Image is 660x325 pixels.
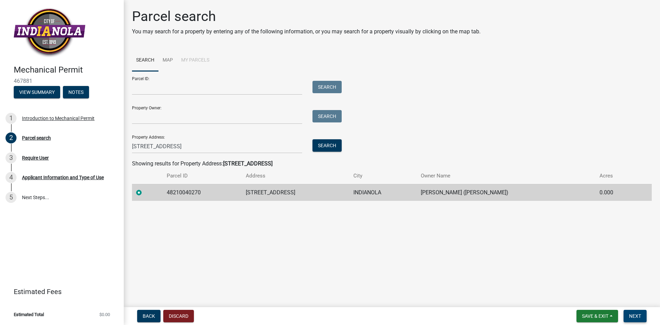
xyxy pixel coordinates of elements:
span: Back [143,313,155,319]
button: Discard [163,310,194,322]
wm-modal-confirm: Notes [63,90,89,95]
div: 4 [5,172,16,183]
div: Require User [22,155,49,160]
img: City of Indianola, Iowa [14,7,85,58]
span: Save & Exit [582,313,608,319]
th: Owner Name [417,168,595,184]
div: Introduction to Mechanical Permit [22,116,95,121]
td: 48210040270 [163,184,241,201]
div: Applicant Information and Type of Use [22,175,104,180]
button: Search [312,139,342,152]
td: [PERSON_NAME] ([PERSON_NAME]) [417,184,595,201]
div: 5 [5,192,16,203]
div: 1 [5,113,16,124]
span: 467881 [14,78,110,84]
span: $0.00 [99,312,110,317]
wm-modal-confirm: Summary [14,90,60,95]
div: Showing results for Property Address: [132,160,652,168]
a: Search [132,50,158,72]
button: Search [312,110,342,122]
span: Next [629,313,641,319]
button: Next [624,310,647,322]
h1: Parcel search [132,8,481,25]
a: Estimated Fees [5,285,113,299]
button: View Summary [14,86,60,98]
h4: Mechanical Permit [14,65,118,75]
a: Map [158,50,177,72]
button: Search [312,81,342,93]
button: Notes [63,86,89,98]
strong: [STREET_ADDRESS] [223,160,273,167]
th: Parcel ID [163,168,241,184]
button: Save & Exit [576,310,618,322]
th: City [349,168,417,184]
td: 0.000 [595,184,636,201]
div: 3 [5,152,16,163]
div: 2 [5,132,16,143]
th: Acres [595,168,636,184]
td: INDIANOLA [349,184,417,201]
button: Back [137,310,161,322]
td: [STREET_ADDRESS] [242,184,349,201]
div: Parcel search [22,136,51,140]
th: Address [242,168,349,184]
span: Estimated Total [14,312,44,317]
p: You may search for a property by entering any of the following information, or you may search for... [132,28,481,36]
